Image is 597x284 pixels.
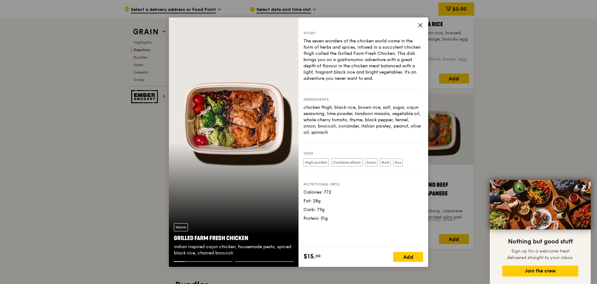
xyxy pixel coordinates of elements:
[316,253,321,258] span: 00
[303,97,423,102] div: Ingredients
[303,38,423,82] div: The seven wonders of the chicken world come in the form of herbs and spices, infused in a succule...
[303,207,423,213] div: Carb: 79g
[303,215,423,222] div: Protein: 51g
[393,158,403,166] label: Soy
[393,252,423,262] div: Add
[174,244,294,256] div: indian inspired cajun chicken, housemade pesto, spiced black rice, charred broccoli
[174,223,188,231] div: Warm
[303,252,316,261] span: $15.
[303,189,423,195] div: Calories: 772
[303,198,423,204] div: Fat: 28g
[331,158,362,166] label: Contains allium
[303,151,423,156] div: Tags
[490,180,591,229] img: DSC07876-Edit02-Large.jpeg
[508,238,573,245] span: Nothing but good stuff
[174,234,294,243] div: Grilled Farm Fresh Chicken
[303,158,329,166] label: High protein
[303,182,423,187] div: Nutritional info
[303,31,423,36] div: Story
[365,158,377,166] label: Dairy
[507,248,574,260] span: Sign up for a welcome treat delivered straight to your inbox.
[303,104,423,136] div: chicken thigh, black rice, brown rice, salt, sugar, cajun seasoning, lime powder, tandoori masala...
[579,181,589,191] button: Close
[380,158,391,166] label: Nuts
[502,266,578,277] button: Join the crew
